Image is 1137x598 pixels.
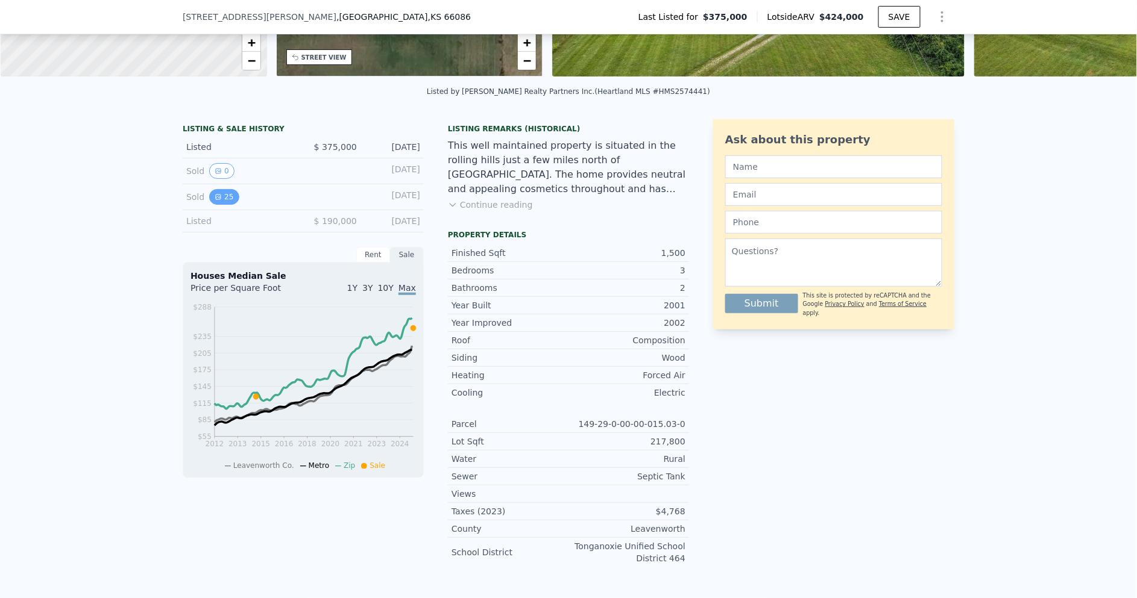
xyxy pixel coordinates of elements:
span: − [247,53,255,68]
div: Houses Median Sale [191,270,416,282]
div: Cooling [452,387,568,399]
div: Electric [568,387,685,399]
div: Parcel [452,418,568,430]
div: [DATE] [367,215,420,227]
div: This well maintained property is situated in the rolling hills just a few miles north of [GEOGRAP... [448,139,689,196]
div: Views [452,488,568,500]
tspan: $175 [193,366,212,375]
tspan: 2013 [228,440,247,449]
span: Lotside ARV [767,11,819,23]
div: Listed [186,141,294,153]
div: Lot Sqft [452,435,568,447]
a: Terms of Service [879,301,927,307]
button: Show Options [930,5,954,29]
span: Leavenworth Co. [233,461,294,470]
button: View historical data [209,163,235,179]
tspan: $145 [193,382,212,391]
tspan: $205 [193,349,212,358]
div: Price per Square Foot [191,282,303,301]
div: Water [452,453,568,465]
div: Heating [452,369,568,381]
span: Max [398,283,416,295]
div: Bathrooms [452,282,568,294]
div: Roof [452,334,568,346]
tspan: 2015 [252,440,271,449]
div: Rent [356,247,390,263]
div: Wood [568,352,685,364]
span: − [523,53,531,68]
div: Composition [568,334,685,346]
span: $ 190,000 [314,216,357,226]
button: View historical data [209,189,239,205]
tspan: 2016 [275,440,294,449]
tspan: $85 [198,416,212,425]
div: [DATE] [367,141,420,153]
div: Sewer [452,470,568,482]
tspan: 2018 [298,440,317,449]
div: LISTING & SALE HISTORY [183,124,424,136]
div: Listed [186,215,294,227]
tspan: $288 [193,303,212,311]
div: 217,800 [568,435,685,447]
div: Tonganoxie Unified School District 464 [568,540,685,564]
div: [DATE] [367,163,420,179]
a: Privacy Policy [825,301,865,307]
div: Listing Remarks (Historical) [448,124,689,134]
tspan: $115 [193,399,212,408]
div: Ask about this property [725,131,942,148]
div: Listed by [PERSON_NAME] Realty Partners Inc. (Heartland MLS #HMS2574441) [427,87,710,96]
div: STREET VIEW [301,53,347,62]
div: 2001 [568,299,685,311]
tspan: 2023 [368,440,386,449]
span: , [GEOGRAPHIC_DATA] [336,11,471,23]
div: 2 [568,282,685,294]
span: + [523,35,531,50]
span: Zip [344,461,355,470]
a: Zoom out [242,52,260,70]
tspan: 2020 [321,440,340,449]
span: 3Y [362,283,373,293]
div: Forced Air [568,369,685,381]
div: School District [452,546,568,558]
span: Last Listed for [638,11,703,23]
div: 2002 [568,317,685,329]
div: Property details [448,230,689,240]
tspan: $235 [193,332,212,341]
button: Submit [725,294,798,313]
div: Siding [452,352,568,364]
span: , KS 66086 [428,12,471,22]
div: 149-29-0-00-00-015.03-0 [568,418,685,430]
span: Sale [370,461,385,470]
span: $375,000 [703,11,748,23]
span: + [247,35,255,50]
div: Sale [390,247,424,263]
div: Sold [186,163,294,179]
input: Phone [725,211,942,234]
div: Septic Tank [568,470,685,482]
div: Finished Sqft [452,247,568,259]
button: Continue reading [448,199,533,211]
input: Email [725,183,942,206]
span: $ 375,000 [314,142,357,152]
div: 3 [568,264,685,276]
span: 10Y [378,283,394,293]
span: 1Y [347,283,357,293]
div: Sold [186,189,294,205]
div: Rural [568,453,685,465]
a: Zoom out [518,52,536,70]
span: $424,000 [819,12,864,22]
div: County [452,523,568,535]
div: $4,768 [568,505,685,517]
span: Metro [309,461,329,470]
div: This site is protected by reCAPTCHA and the Google and apply. [803,291,942,317]
tspan: $55 [198,433,212,441]
div: Year Improved [452,317,568,329]
tspan: 2024 [391,440,409,449]
div: 1,500 [568,247,685,259]
div: [DATE] [367,189,420,205]
a: Zoom in [242,34,260,52]
tspan: 2012 [206,440,224,449]
span: [STREET_ADDRESS][PERSON_NAME] [183,11,336,23]
div: Bedrooms [452,264,568,276]
a: Zoom in [518,34,536,52]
